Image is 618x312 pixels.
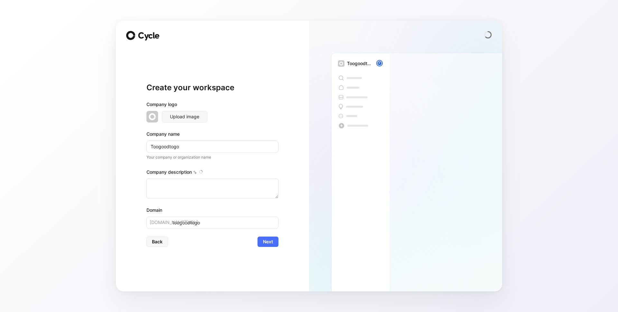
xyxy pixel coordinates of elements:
[152,238,163,246] span: Back
[146,237,168,247] button: Back
[338,60,344,67] img: workspace-default-logo-wX5zAyuM.png
[146,111,158,122] img: workspace-default-logo-wX5zAyuM.png
[146,130,278,138] div: Company name
[146,168,278,179] div: Company description
[146,206,278,214] div: Domain
[263,238,273,246] span: Next
[162,111,207,122] button: Upload image
[150,219,198,226] span: [DOMAIN_NAME][URL]
[170,113,199,121] span: Upload image
[146,101,278,111] div: Company logo
[347,60,371,67] div: Toogoodtogo
[146,83,278,93] h1: Create your workspace
[146,154,278,161] p: Your company or organization name
[257,237,278,247] button: Next
[377,61,382,66] div: P
[146,141,278,153] input: Example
